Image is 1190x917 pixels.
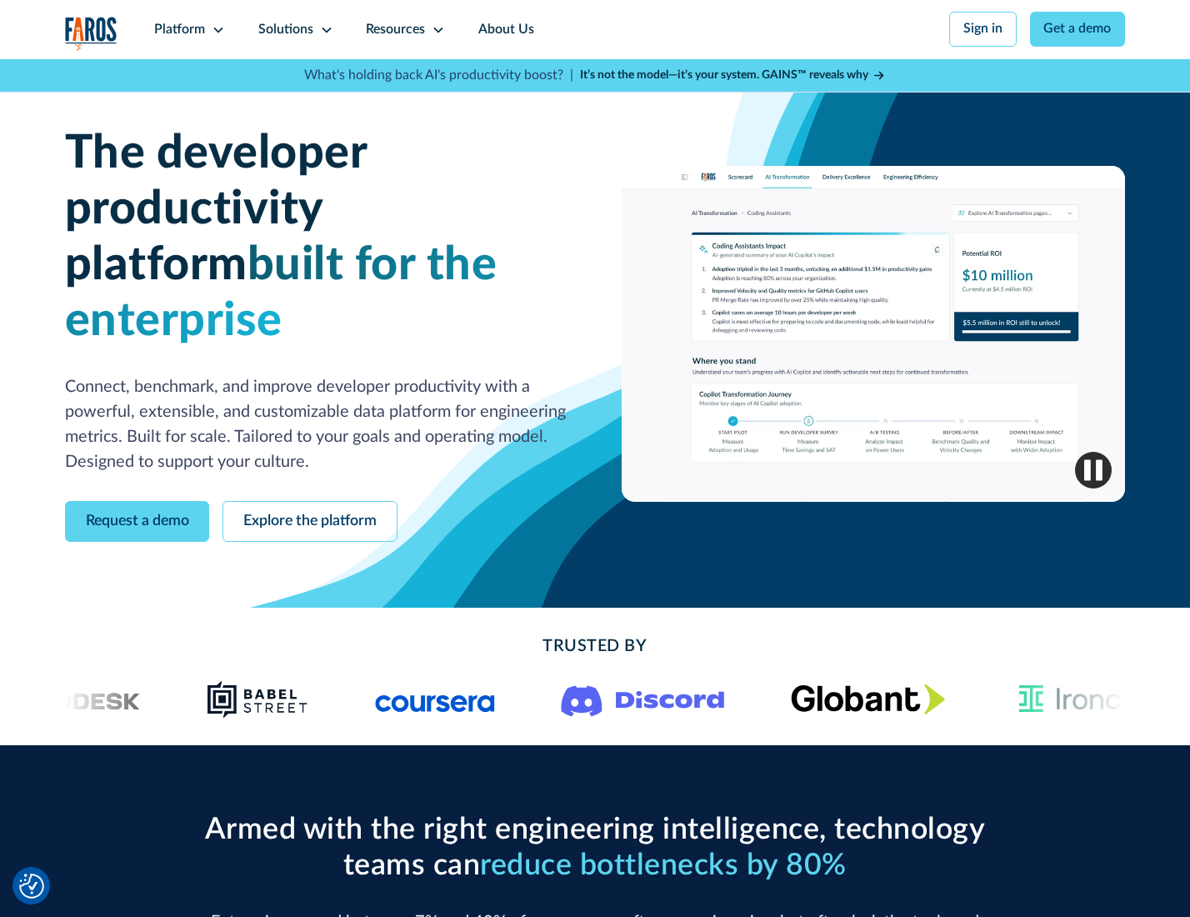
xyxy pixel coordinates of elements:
[197,812,992,884] h2: Armed with the right engineering intelligence, technology teams can
[65,242,497,344] span: built for the enterprise
[791,684,945,714] img: Globant's logo
[207,679,308,719] img: Babel Street logo png
[222,501,397,542] a: Explore the platform
[949,12,1017,47] a: Sign in
[375,686,495,713] img: Logo of the online learning platform Coursera.
[197,634,992,659] h2: Trusted By
[1030,12,1126,47] a: Get a demo
[19,874,44,899] img: Revisit consent button
[561,682,724,717] img: Logo of the communication platform Discord.
[366,20,425,40] div: Resources
[65,17,118,51] a: home
[258,20,313,40] div: Solutions
[65,501,210,542] a: Request a demo
[65,17,118,51] img: Logo of the analytics and reporting company Faros.
[580,69,868,81] strong: It’s not the model—it’s your system. GAINS™ reveals why
[65,126,569,348] h1: The developer productivity platform
[154,20,205,40] div: Platform
[480,850,847,880] span: reduce bottlenecks by 80%
[1075,452,1112,489] img: Pause video
[580,67,887,84] a: It’s not the model—it’s your system. GAINS™ reveals why
[19,874,44,899] button: Cookie Settings
[65,375,569,474] p: Connect, benchmark, and improve developer productivity with a powerful, extensible, and customiza...
[304,66,573,86] p: What's holding back AI's productivity boost? |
